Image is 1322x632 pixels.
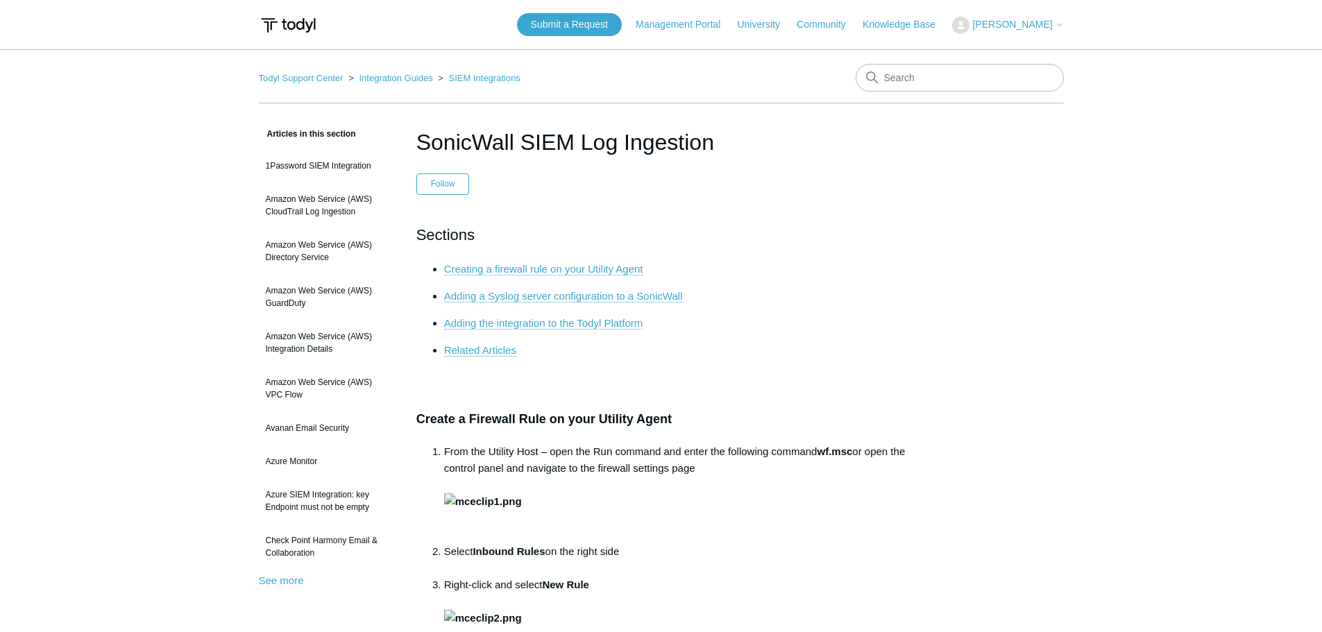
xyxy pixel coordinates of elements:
[444,493,522,510] img: mceclip1.png
[444,317,643,330] a: Adding the integration to the Todyl Platform
[259,186,396,225] a: Amazon Web Service (AWS) CloudTrail Log Ingestion
[259,574,304,586] a: See more
[444,543,906,577] li: Select on the right side
[972,19,1052,30] span: [PERSON_NAME]
[449,73,520,83] a: SIEM Integrations
[444,263,643,275] a: Creating a firewall rule on your Utility Agent
[856,64,1064,92] input: Search
[517,13,622,36] a: Submit a Request
[259,481,396,520] a: Azure SIEM Integration: key Endpoint must not be empty
[416,409,906,429] h3: Create a Firewall Rule on your Utility Agent
[259,369,396,408] a: Amazon Web Service (AWS) VPC Flow
[435,73,520,83] li: SIEM Integrations
[636,17,734,32] a: Management Portal
[444,344,516,357] a: Related Articles
[863,17,949,32] a: Knowledge Base
[346,73,435,83] li: Integration Guides
[473,545,545,557] strong: Inbound Rules
[259,153,396,179] a: 1Password SIEM Integration
[259,323,396,362] a: Amazon Web Service (AWS) Integration Details
[259,527,396,566] a: Check Point Harmony Email & Collaboration
[416,173,470,194] button: Follow Article
[359,73,432,83] a: Integration Guides
[416,126,906,159] h1: SonicWall SIEM Log Ingestion
[259,448,396,475] a: Azure Monitor
[259,73,346,83] li: Todyl Support Center
[259,12,318,38] img: Todyl Support Center Help Center home page
[444,610,522,626] img: mceclip2.png
[259,415,396,441] a: Avanan Email Security
[259,277,396,316] a: Amazon Web Service (AWS) GuardDuty
[444,290,683,302] a: Adding a Syslog server configuration to a SonicWall
[797,17,860,32] a: Community
[259,232,396,271] a: Amazon Web Service (AWS) Directory Service
[416,223,906,247] h2: Sections
[817,445,852,457] strong: wf.msc
[259,73,344,83] a: Todyl Support Center
[444,443,906,543] li: From the Utility Host – open the Run command and enter the following command or open the control ...
[952,17,1063,34] button: [PERSON_NAME]
[259,129,356,139] span: Articles in this section
[737,17,793,32] a: University
[542,579,589,590] strong: New Rule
